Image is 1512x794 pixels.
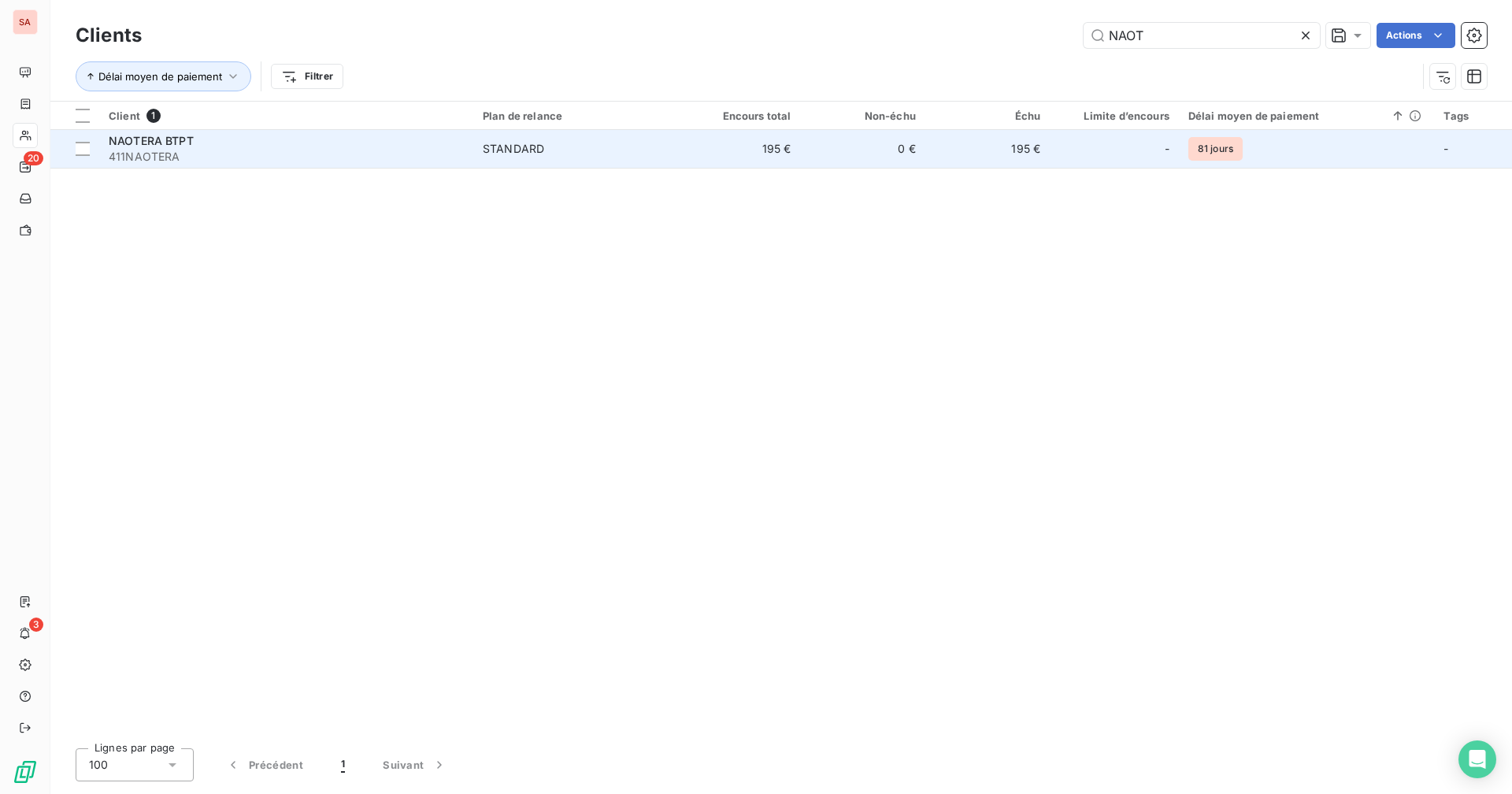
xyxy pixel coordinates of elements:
span: Délai moyen de paiement [98,70,222,83]
h3: Clients [76,21,142,50]
button: Filtrer [271,64,343,89]
div: Échu [935,109,1040,122]
span: Client [109,109,140,122]
span: 100 [89,757,108,773]
span: 411NAOTERA [109,149,464,165]
button: Suivant [364,748,466,781]
div: Délai moyen de paiement [1188,109,1425,122]
div: STANDARD [483,141,544,157]
td: 0 € [801,130,925,168]
button: Actions [1377,23,1455,48]
div: SA [13,9,38,35]
span: 1 [146,109,161,123]
div: Open Intercom Messenger [1458,740,1496,778]
div: Limite d’encours [1059,109,1169,122]
button: Précédent [206,748,322,781]
a: 20 [13,154,37,180]
span: - [1443,142,1448,155]
td: 195 € [676,130,800,168]
button: Délai moyen de paiement [76,61,251,91]
span: 81 jours [1188,137,1243,161]
div: Non-échu [810,109,916,122]
span: 1 [341,757,345,773]
div: Tags [1443,109,1503,122]
input: Rechercher [1084,23,1320,48]
span: 20 [24,151,43,165]
button: 1 [322,748,364,781]
span: 3 [29,618,43,632]
div: Encours total [685,109,791,122]
img: Logo LeanPay [13,759,38,785]
span: NAOTERA BTPT [109,134,194,147]
td: 195 € [925,130,1050,168]
span: - [1165,141,1169,157]
div: Plan de relance [483,109,666,122]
